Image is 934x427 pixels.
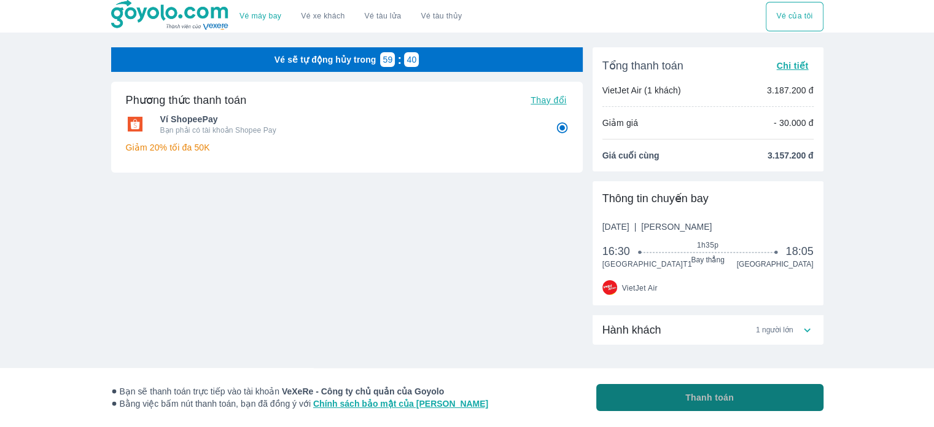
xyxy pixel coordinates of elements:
[602,84,681,96] p: VietJet Air (1 khách)
[111,385,489,398] span: Bạn sẽ thanh toán trực tiếp vào tài khoản
[771,57,813,74] button: Chi tiết
[767,84,814,96] p: 3.187.200 đ
[230,2,472,31] div: choose transportation mode
[282,386,444,396] strong: VeXeRe - Công ty chủ quản của Goyolo
[395,53,404,66] p: :
[274,53,376,66] p: Vé sẽ tự động hủy trong
[160,113,539,125] span: Ví ShopeePay
[602,221,712,233] span: [DATE]
[355,2,411,31] a: Vé tàu lửa
[776,61,808,71] span: Chi tiết
[622,283,658,293] span: VietJet Air
[602,117,638,129] p: Giảm giá
[239,12,281,21] a: Vé máy bay
[602,149,660,162] span: Giá cuối cùng
[531,95,566,105] span: Thay đổi
[526,92,571,109] button: Thay đổi
[593,315,823,345] div: Hành khách1 người lớn
[126,141,568,154] p: Giảm 20% tối đa 50K
[640,255,776,265] span: Bay thẳng
[634,222,637,232] span: |
[407,53,416,66] p: 40
[111,398,489,410] span: Bằng việc bấm nút thanh toán, bạn đã đồng ý với
[766,2,823,31] div: choose transportation mode
[383,53,393,66] p: 59
[766,2,823,31] button: Vé của tôi
[126,93,247,108] h6: Phương thức thanh toán
[602,58,683,73] span: Tổng thanh toán
[774,117,814,129] p: - 30.000 đ
[411,2,472,31] button: Vé tàu thủy
[641,222,712,232] span: [PERSON_NAME]
[301,12,344,21] a: Vé xe khách
[640,240,776,250] span: 1h35p
[768,149,814,162] span: 3.157.200 đ
[160,125,539,135] p: Bạn phải có tài khoản Shopee Pay
[602,323,661,337] span: Hành khách
[596,384,823,411] button: Thanh toán
[602,244,640,259] span: 16:30
[126,117,144,131] img: Ví ShopeePay
[785,244,813,259] span: 18:05
[313,399,488,409] a: Chính sách bảo mật của [PERSON_NAME]
[126,109,568,139] div: Ví ShopeePayVí ShopeePayBạn phải có tài khoản Shopee Pay
[756,325,793,335] span: 1 người lớn
[602,191,814,206] div: Thông tin chuyến bay
[685,391,734,404] span: Thanh toán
